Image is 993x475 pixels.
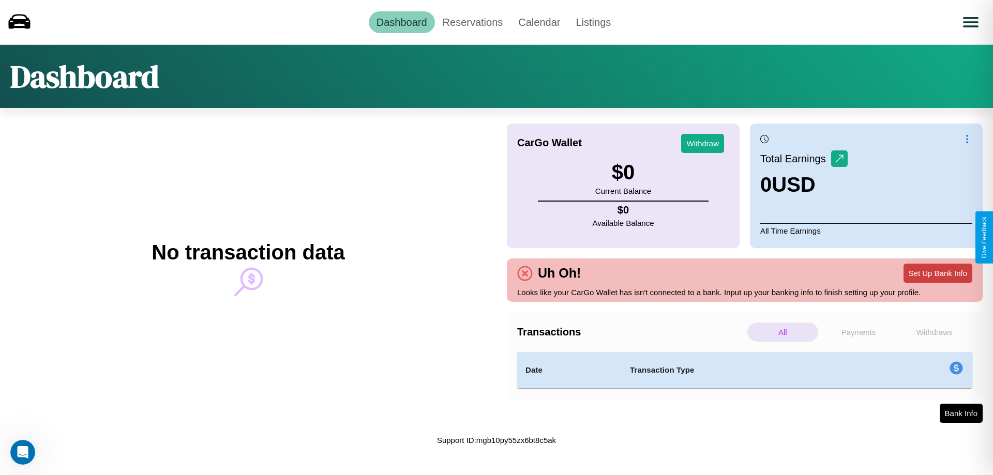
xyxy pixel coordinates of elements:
[899,323,970,342] p: Withdraws
[760,149,831,168] p: Total Earnings
[525,364,613,376] h4: Date
[630,364,865,376] h4: Transaction Type
[595,161,651,184] h3: $ 0
[981,217,988,258] div: Give Feedback
[681,134,724,153] button: Withdraw
[517,352,972,388] table: simple table
[940,404,983,423] button: Bank Info
[568,11,619,33] a: Listings
[593,204,654,216] h4: $ 0
[904,264,972,283] button: Set Up Bank Info
[435,11,511,33] a: Reservations
[517,326,745,338] h4: Transactions
[760,173,848,196] h3: 0 USD
[152,241,344,264] h2: No transaction data
[956,8,985,37] button: Open menu
[517,285,972,299] p: Looks like your CarGo Wallet has isn't connected to a bank. Input up your banking info to finish ...
[10,440,35,465] iframe: Intercom live chat
[595,184,651,198] p: Current Balance
[747,323,818,342] p: All
[533,266,586,281] h4: Uh Oh!
[437,433,556,447] p: Support ID: mgb10py55zx6bt8c5ak
[369,11,435,33] a: Dashboard
[593,216,654,230] p: Available Balance
[510,11,568,33] a: Calendar
[823,323,894,342] p: Payments
[760,223,972,238] p: All Time Earnings
[517,137,582,149] h4: CarGo Wallet
[10,55,159,98] h1: Dashboard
